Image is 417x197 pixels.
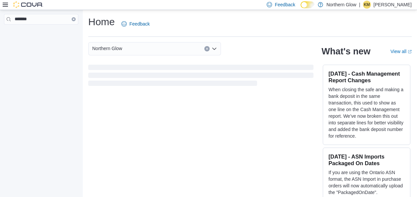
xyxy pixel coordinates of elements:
h1: Home [88,15,115,29]
p: When closing the safe and making a bank deposit in the same transaction, this used to show as one... [328,86,405,139]
span: Northern Glow [92,44,122,52]
nav: Complex example [4,26,78,42]
p: [PERSON_NAME] [374,1,412,9]
p: Northern Glow [326,1,356,9]
div: Krista Maitland [363,1,371,9]
h3: [DATE] - ASN Imports Packaged On Dates [328,153,405,166]
h3: [DATE] - Cash Management Report Changes [328,70,405,84]
button: Open list of options [212,46,217,51]
img: Cova [13,1,43,8]
span: Feedback [129,21,150,27]
a: Feedback [119,17,152,31]
span: Loading [88,66,313,87]
p: If you are using the Ontario ASN format, the ASN Import in purchase orders will now automatically... [328,169,405,196]
button: Clear input [204,46,210,51]
h2: What's new [321,46,370,57]
svg: External link [408,50,412,54]
button: Clear input [72,17,76,21]
span: KM [364,1,370,9]
a: View allExternal link [390,49,412,54]
input: Dark Mode [301,1,314,8]
span: Feedback [275,1,295,8]
p: | [359,1,360,9]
